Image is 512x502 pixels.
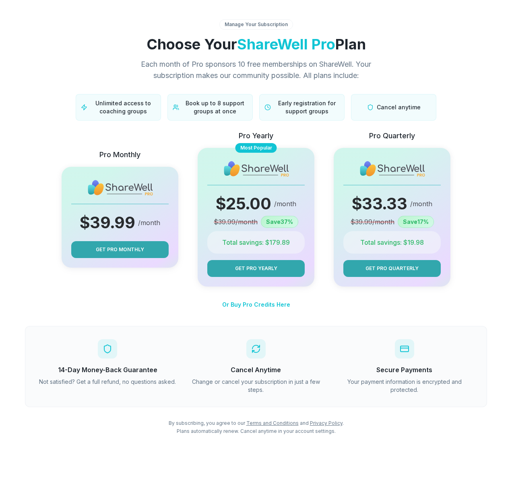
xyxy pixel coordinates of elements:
span: Unlimited access to coaching groups [91,99,156,115]
span: Or Buy Pro Credits Here [222,301,290,308]
h1: Choose Your Plan [25,36,487,52]
span: Get Pro Monthly [96,246,144,253]
p: Not satisfied? Get a full refund, no questions asked. [38,378,177,386]
p: Pro Quarterly [369,130,415,141]
h3: Secure Payments [335,365,474,375]
button: Or Buy Pro Credits Here [222,296,290,313]
p: Plans automatically renew. Cancel anytime in your account settings. [25,428,487,434]
span: Get Pro Yearly [235,265,277,272]
a: Privacy Policy [310,420,343,426]
p: Pro Monthly [99,149,140,160]
p: Your payment information is encrypted and protected. [335,378,474,394]
span: Book up to 8 support groups at once [182,99,248,115]
h3: 14-Day Money-Back Guarantee [38,365,177,375]
p: Each month of Pro sponsors 10 free memberships on ShareWell. Your subscription makes our communit... [121,59,391,81]
h3: Cancel Anytime [187,365,326,375]
span: Early registration for support groups [274,99,339,115]
p: Pro Yearly [239,130,273,141]
span: Get Pro Quarterly [365,265,419,272]
div: Manage Your Subscription [219,19,293,30]
span: Cancel anytime [377,103,421,111]
p: By subscribing, you agree to our and . [25,420,487,426]
button: Get Pro Quarterly [343,260,441,277]
span: ShareWell Pro [237,35,335,53]
p: Change or cancel your subscription in just a few steps. [187,378,326,394]
button: Get Pro Monthly [71,241,169,258]
button: Get Pro Yearly [207,260,305,277]
a: Terms and Conditions [246,420,299,426]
